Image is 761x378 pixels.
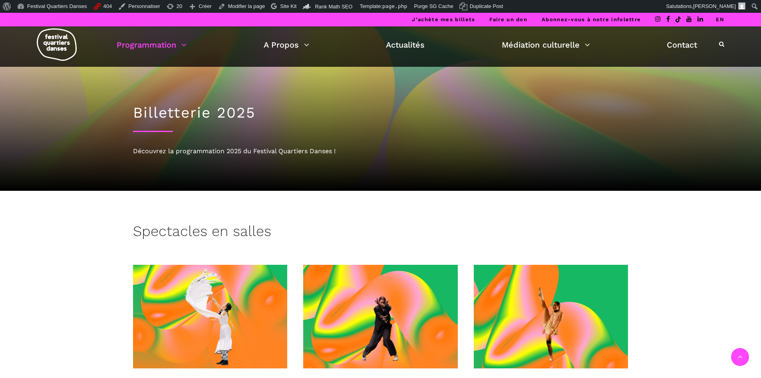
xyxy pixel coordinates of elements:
[382,3,407,9] span: page.php
[264,38,309,52] a: A Propos
[716,16,724,22] a: EN
[412,16,475,22] a: J’achète mes billets
[315,4,352,10] span: Rank Math SEO
[502,38,590,52] a: Médiation culturelle
[133,223,271,243] h3: Spectacles en salles
[37,28,77,61] img: logo-fqd-med
[542,16,641,22] a: Abonnez-vous à notre infolettre
[280,3,296,9] span: Site Kit
[386,38,425,52] a: Actualités
[117,38,187,52] a: Programmation
[133,146,628,156] div: Découvrez la programmation 2025 du Festival Quartiers Danses !
[667,38,697,52] a: Contact
[693,3,736,9] span: [PERSON_NAME]
[133,104,628,122] h1: Billetterie 2025
[489,16,527,22] a: Faire un don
